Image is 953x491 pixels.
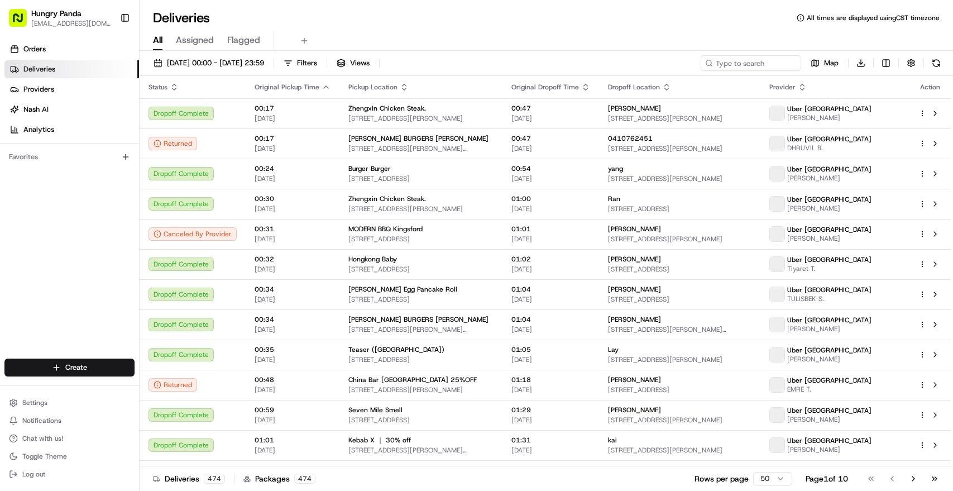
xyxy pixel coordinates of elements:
[787,234,871,243] span: [PERSON_NAME]
[255,446,331,455] span: [DATE]
[608,285,661,294] span: [PERSON_NAME]
[511,375,590,384] span: 01:18
[255,285,331,294] span: 00:34
[511,265,590,274] span: [DATE]
[348,295,494,304] span: [STREET_ADDRESS]
[608,355,751,364] span: [STREET_ADDRESS][PERSON_NAME]
[511,194,590,203] span: 01:00
[787,104,871,113] span: Uber [GEOGRAPHIC_DATA]
[348,315,489,324] span: [PERSON_NAME] BURGERS [PERSON_NAME]
[4,60,139,78] a: Deliveries
[608,194,620,203] span: Ran
[204,474,225,484] div: 474
[695,473,749,484] p: Rows per page
[153,34,162,47] span: All
[4,40,139,58] a: Orders
[608,375,661,384] span: [PERSON_NAME]
[348,204,494,213] span: [STREET_ADDRESS][PERSON_NAME]
[608,295,751,304] span: [STREET_ADDRESS]
[511,164,590,173] span: 00:54
[608,255,661,264] span: [PERSON_NAME]
[255,325,331,334] span: [DATE]
[332,55,375,71] button: Views
[255,144,331,153] span: [DATE]
[787,165,871,174] span: Uber [GEOGRAPHIC_DATA]
[511,295,590,304] span: [DATE]
[153,9,210,27] h1: Deliveries
[4,395,135,411] button: Settings
[348,164,391,173] span: Burger Burger
[824,58,839,68] span: Map
[348,436,411,445] span: Kebab X ｜ 30% off
[348,225,423,233] span: MODERN BBQ Kingsford
[4,101,139,118] a: Nash AI
[149,378,197,392] button: Returned
[787,385,871,394] span: EMRE T.
[787,135,871,144] span: Uber [GEOGRAPHIC_DATA]
[149,83,167,92] span: Status
[787,264,871,273] span: Tiyaret T.
[806,55,844,71] button: Map
[31,19,111,28] span: [EMAIL_ADDRESS][DOMAIN_NAME]
[255,134,331,143] span: 00:17
[176,34,214,47] span: Assigned
[255,164,331,173] span: 00:24
[255,416,331,425] span: [DATE]
[149,227,237,241] button: Canceled By Provider
[4,431,135,446] button: Chat with us!
[22,416,61,425] span: Notifications
[4,80,139,98] a: Providers
[608,144,751,153] span: [STREET_ADDRESS][PERSON_NAME]
[4,359,135,376] button: Create
[348,104,426,113] span: Zhengxin Chicken Steak.
[511,83,579,92] span: Original Dropoff Time
[787,144,871,152] span: DHRUVIL B.
[255,255,331,264] span: 00:32
[608,225,661,233] span: [PERSON_NAME]
[348,416,494,425] span: [STREET_ADDRESS]
[806,473,848,484] div: Page 1 of 10
[348,325,494,334] span: [STREET_ADDRESS][PERSON_NAME][PERSON_NAME]
[511,204,590,213] span: [DATE]
[787,294,871,303] span: TULISBEK S.
[608,174,751,183] span: [STREET_ADDRESS][PERSON_NAME]
[787,445,871,454] span: [PERSON_NAME]
[22,470,45,479] span: Log out
[608,325,751,334] span: [STREET_ADDRESS][PERSON_NAME][PERSON_NAME]
[348,255,397,264] span: Hongkong Baby
[608,416,751,425] span: [STREET_ADDRESS][PERSON_NAME]
[243,473,315,484] div: Packages
[348,355,494,364] span: [STREET_ADDRESS]
[255,265,331,274] span: [DATE]
[348,235,494,244] span: [STREET_ADDRESS]
[255,315,331,324] span: 00:34
[787,436,871,445] span: Uber [GEOGRAPHIC_DATA]
[255,436,331,445] span: 01:01
[279,55,322,71] button: Filters
[608,406,661,414] span: [PERSON_NAME]
[701,55,801,71] input: Type to search
[348,406,403,414] span: Seven Mile Smell
[787,204,871,213] span: [PERSON_NAME]
[787,415,871,424] span: [PERSON_NAME]
[608,265,751,274] span: [STREET_ADDRESS]
[23,84,54,94] span: Providers
[787,174,871,183] span: [PERSON_NAME]
[297,58,317,68] span: Filters
[511,325,590,334] span: [DATE]
[608,164,623,173] span: yang
[608,83,660,92] span: Dropoff Location
[511,345,590,354] span: 01:05
[787,255,871,264] span: Uber [GEOGRAPHIC_DATA]
[255,355,331,364] span: [DATE]
[608,235,751,244] span: [STREET_ADDRESS][PERSON_NAME]
[348,83,398,92] span: Pickup Location
[511,255,590,264] span: 01:02
[608,104,661,113] span: [PERSON_NAME]
[31,8,82,19] span: Hungry Panda
[4,466,135,482] button: Log out
[787,316,871,325] span: Uber [GEOGRAPHIC_DATA]
[787,406,871,415] span: Uber [GEOGRAPHIC_DATA]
